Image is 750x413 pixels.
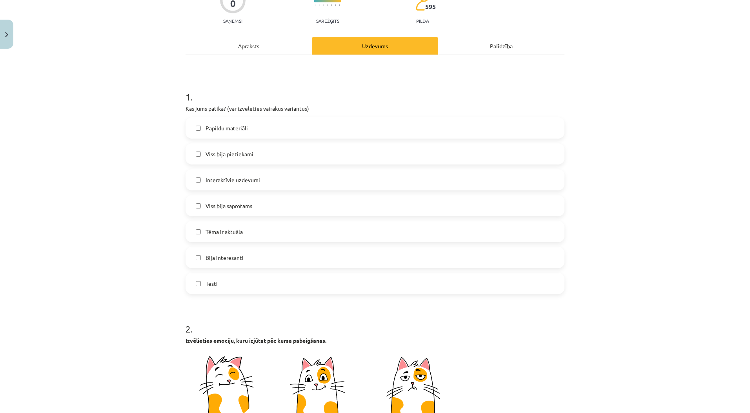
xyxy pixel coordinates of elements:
h1: 2 . [186,310,564,334]
span: Interaktīvie uzdevumi [206,176,260,184]
input: Tēma ir aktuāla [196,229,201,234]
img: icon-short-line-57e1e144782c952c97e751825c79c345078a6d821885a25fce030b3d8c18986b.svg [335,4,336,6]
div: Apraksts [186,37,312,55]
h1: 1 . [186,78,564,102]
input: Testi [196,281,201,286]
span: 595 [425,3,436,10]
div: Uzdevums [312,37,438,55]
img: icon-close-lesson-0947bae3869378f0d4975bcd49f059093ad1ed9edebbc8119c70593378902aed.svg [5,32,8,37]
img: icon-short-line-57e1e144782c952c97e751825c79c345078a6d821885a25fce030b3d8c18986b.svg [323,4,324,6]
div: Palīdzība [438,37,564,55]
span: Testi [206,280,218,288]
p: Saņemsi [220,18,246,24]
input: Viss bija pietiekami [196,152,201,157]
span: Tēma ir aktuāla [206,228,243,236]
input: Interaktīvie uzdevumi [196,177,201,183]
p: Sarežģīts [316,18,339,24]
span: Papildu materiāli [206,124,248,132]
img: icon-short-line-57e1e144782c952c97e751825c79c345078a6d821885a25fce030b3d8c18986b.svg [319,4,320,6]
p: Kas jums patika? (var izvēlēties vairākus variantus) [186,104,564,113]
img: icon-short-line-57e1e144782c952c97e751825c79c345078a6d821885a25fce030b3d8c18986b.svg [331,4,332,6]
span: Bija interesanti [206,254,244,262]
img: icon-short-line-57e1e144782c952c97e751825c79c345078a6d821885a25fce030b3d8c18986b.svg [315,4,316,6]
img: icon-short-line-57e1e144782c952c97e751825c79c345078a6d821885a25fce030b3d8c18986b.svg [327,4,328,6]
p: pilda [416,18,429,24]
strong: Izvēlieties emociju, kuru izjūtat pēc kursa pabeigšanas. [186,337,326,344]
input: Viss bija saprotams [196,203,201,208]
img: icon-short-line-57e1e144782c952c97e751825c79c345078a6d821885a25fce030b3d8c18986b.svg [339,4,340,6]
span: Viss bija saprotams [206,202,252,210]
span: Viss bija pietiekami [206,150,253,158]
input: Papildu materiāli [196,126,201,131]
input: Bija interesanti [196,255,201,260]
